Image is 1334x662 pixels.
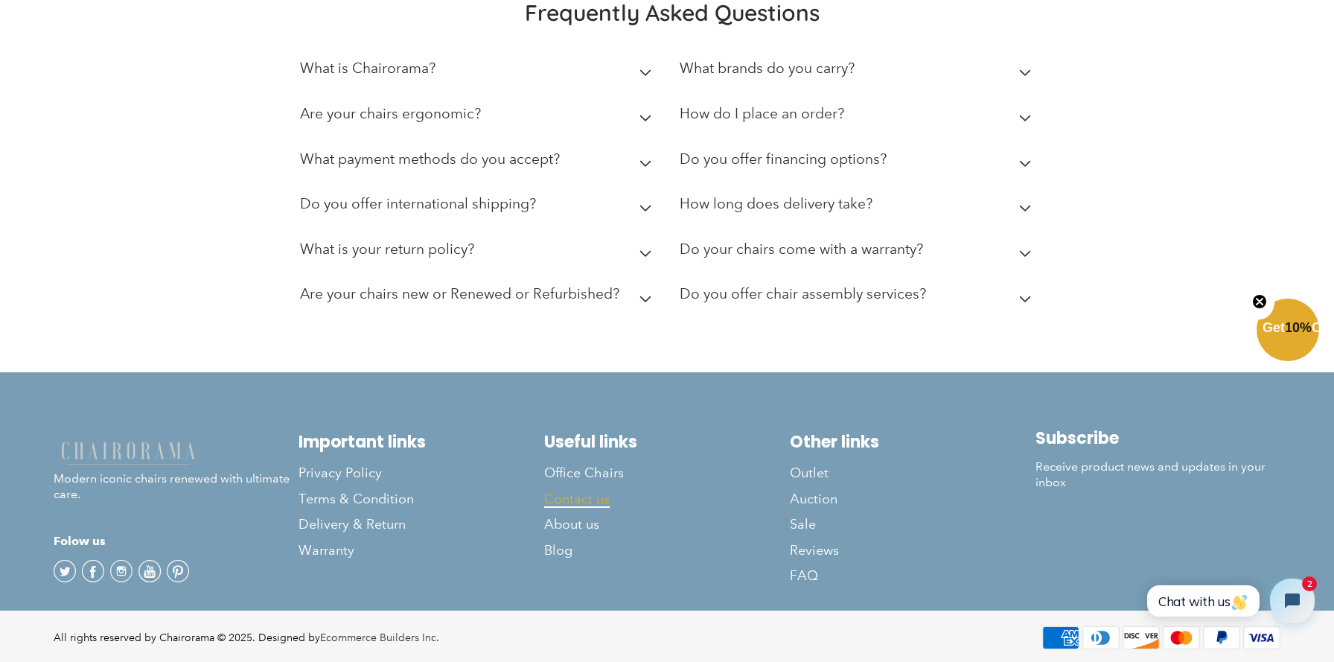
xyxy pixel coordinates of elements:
[544,516,599,533] span: About us
[300,150,560,168] h2: What payment methods do you accept?
[544,486,790,512] a: Contact us
[300,60,435,77] h2: What is Chairorama?
[790,567,818,585] span: FAQ
[300,285,619,302] h2: Are your chairs new or Renewed or Refurbished?
[790,516,816,533] span: Sale
[790,563,1035,588] a: FAQ
[680,230,1037,276] summary: Do your chairs come with a warranty?
[544,542,572,559] span: Blog
[54,532,299,550] h4: Folow us
[300,195,536,212] h2: Do you offer international shipping?
[1245,285,1274,319] button: Close teaser
[680,150,887,168] h2: Do you offer financing options?
[680,60,855,77] h2: What brands do you carry?
[680,285,926,302] h2: Do you offer chair assembly services?
[320,631,439,644] a: Ecommerce Builders Inc.
[299,512,544,537] a: Delivery & Return
[544,538,790,563] a: Blog
[300,241,474,258] h2: What is your return policy?
[1263,320,1331,335] span: Get Off
[1257,300,1319,363] div: Get10%OffClose teaser
[680,105,844,122] h2: How do I place an order?
[680,241,923,258] h2: Do your chairs come with a warranty?
[299,542,354,559] span: Warranty
[54,439,299,503] p: Modern iconic chairs renewed with ultimate care.
[299,491,414,508] span: Terms & Condition
[544,465,624,482] span: Office Chairs
[299,465,382,482] span: Privacy Policy
[300,185,657,230] summary: Do you offer international shipping?
[1035,428,1281,448] h2: Subscribe
[300,95,657,140] summary: Are your chairs ergonomic?
[300,49,657,95] summary: What is Chairorama?
[299,538,544,563] a: Warranty
[1131,566,1327,636] iframe: Tidio Chat
[299,516,406,533] span: Delivery & Return
[680,185,1037,230] summary: How long does delivery take?
[680,140,1037,185] summary: Do you offer financing options?
[680,195,872,212] h2: How long does delivery take?
[1035,459,1281,491] p: Receive product news and updates in your inbox
[300,105,481,122] h2: Are your chairs ergonomic?
[790,491,837,508] span: Auction
[1285,320,1312,335] span: 10%
[680,95,1037,140] summary: How do I place an order?
[790,486,1035,512] a: Auction
[790,432,1035,452] h2: Other links
[299,432,544,452] h2: Important links
[299,486,544,512] a: Terms & Condition
[680,49,1037,95] summary: What brands do you carry?
[790,512,1035,537] a: Sale
[544,460,790,486] a: Office Chairs
[300,230,657,276] summary: What is your return policy?
[790,465,829,482] span: Outlet
[54,630,439,646] div: All rights reserved by Chairorama © 2025. Designed by
[300,275,657,320] summary: Are your chairs new or Renewed or Refurbished?
[790,538,1035,563] a: Reviews
[790,460,1035,486] a: Outlet
[544,432,790,452] h2: Useful links
[300,140,657,185] summary: What payment methods do you accept?
[790,542,839,559] span: Reviews
[544,512,790,537] a: About us
[680,275,1037,320] summary: Do you offer chair assembly services?
[544,491,610,508] span: Contact us
[299,460,544,486] a: Privacy Policy
[54,439,202,465] img: chairorama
